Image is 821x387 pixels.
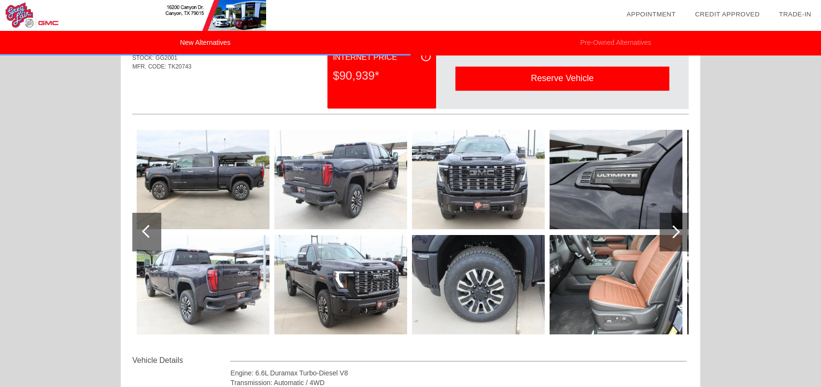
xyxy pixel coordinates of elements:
[137,130,269,229] img: 2.jpg
[333,63,430,88] div: $90,939*
[779,11,811,18] a: Trade-In
[687,235,820,334] img: 11.jpg
[132,355,230,366] div: Vehicle Details
[412,235,545,334] img: 7.jpg
[687,130,820,229] img: 10.jpg
[695,11,760,18] a: Credit Approved
[455,67,669,90] div: Reserve Vehicle
[550,130,682,229] img: 8.jpg
[132,85,689,101] div: Quoted on [DATE] 10:00:22 PM
[274,235,407,334] img: 5.jpg
[137,235,269,334] img: 3.jpg
[132,63,167,70] span: MFR. CODE:
[626,11,676,18] a: Appointment
[410,31,821,55] li: Pre-Owned Alternatives
[168,63,192,70] span: TK20743
[274,130,407,229] img: 4.jpg
[550,235,682,334] img: 9.jpg
[230,368,687,378] div: Engine: 6.6L Duramax Turbo-Diesel V8
[412,130,545,229] img: 6.jpg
